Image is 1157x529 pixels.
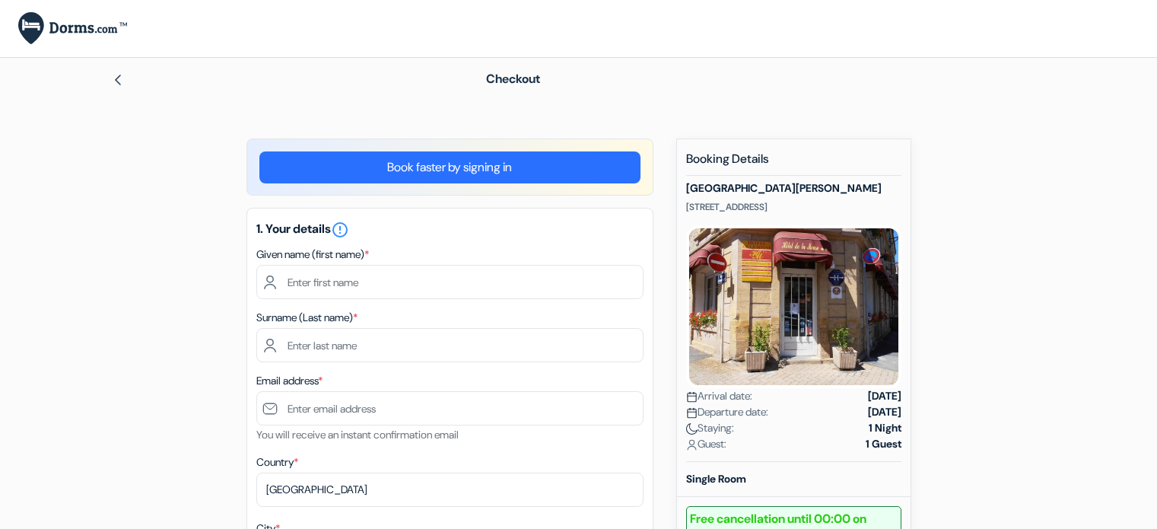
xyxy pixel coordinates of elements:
[112,74,124,86] img: left_arrow.svg
[868,404,901,420] strong: [DATE]
[686,472,746,486] b: Single Room
[686,182,901,195] h5: [GEOGRAPHIC_DATA][PERSON_NAME]
[686,439,698,451] img: user_icon.svg
[259,151,640,183] a: Book faster by signing in
[256,373,323,389] label: Email address
[686,423,698,435] img: moon.svg
[686,151,901,176] h5: Booking Details
[256,328,644,362] input: Enter last name
[868,388,901,404] strong: [DATE]
[686,407,698,419] img: calendar.svg
[331,221,349,237] a: error_outline
[686,201,901,213] p: [STREET_ADDRESS]
[256,428,459,441] small: You will receive an instant confirmation email
[18,12,127,45] img: Dorms.com
[686,420,734,436] span: Staying:
[686,388,752,404] span: Arrival date:
[331,221,349,239] i: error_outline
[686,436,726,452] span: Guest:
[866,436,901,452] strong: 1 Guest
[486,71,540,87] span: Checkout
[256,454,298,470] label: Country
[256,247,369,263] label: Given name (first name)
[869,420,901,436] strong: 1 Night
[686,391,698,403] img: calendar.svg
[256,221,644,239] h5: 1. Your details
[686,404,768,420] span: Departure date:
[256,310,358,326] label: Surname (Last name)
[256,265,644,299] input: Enter first name
[256,391,644,425] input: Enter email address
